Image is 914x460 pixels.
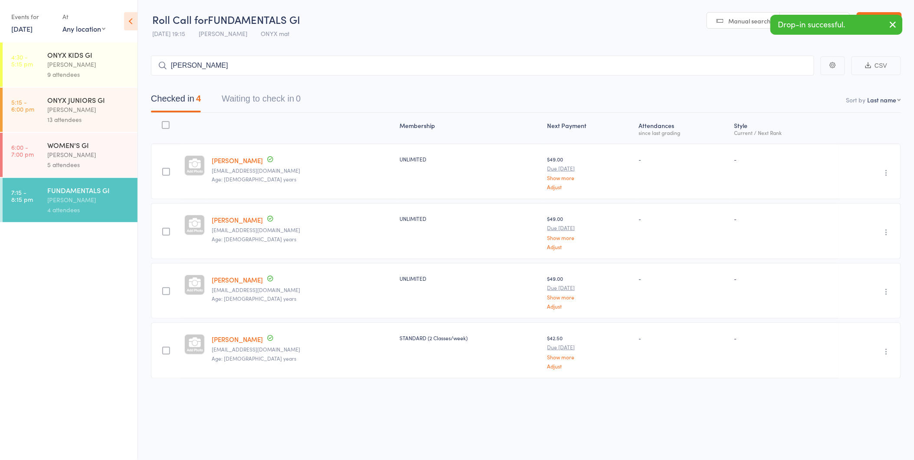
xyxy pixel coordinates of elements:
small: Belle_robertson@hotmail.com [212,346,393,352]
a: Adjust [547,363,632,369]
button: CSV [852,56,901,75]
div: 9 attendees [47,69,130,79]
label: Sort by [846,95,866,104]
time: 4:30 - 5:15 pm [11,53,33,67]
div: Membership [396,117,544,140]
a: Show more [547,354,632,360]
div: Current / Next Rank [734,130,835,135]
div: Style [731,117,839,140]
div: $49.00 [547,215,632,249]
small: Due [DATE] [547,165,632,171]
div: - [734,155,835,163]
div: $42.50 [547,334,632,368]
div: UNLIMITED [400,155,541,163]
div: [PERSON_NAME] [47,59,130,69]
a: Adjust [547,303,632,309]
div: [PERSON_NAME] [47,105,130,115]
a: Adjust [547,184,632,190]
div: At [62,10,105,24]
a: Show more [547,175,632,181]
div: Atten­dances [636,117,731,140]
button: Checked in4 [151,89,201,112]
div: 5 attendees [47,160,130,170]
time: 5:15 - 6:00 pm [11,99,34,112]
div: [PERSON_NAME] [47,195,130,205]
div: UNLIMITED [400,215,541,222]
div: 0 [296,94,301,103]
div: 4 attendees [47,205,130,215]
input: Search by name [151,56,814,76]
span: [PERSON_NAME] [199,29,247,38]
a: Show more [547,235,632,240]
div: - [639,334,728,342]
div: - [639,215,728,222]
div: ONYX JUNIORS GI [47,95,130,105]
span: Age: [DEMOGRAPHIC_DATA] years [212,235,296,243]
div: since last grading [639,130,728,135]
a: Adjust [547,244,632,250]
div: Events for [11,10,54,24]
div: Drop-in successful. [770,15,903,35]
a: 7:15 -8:15 pmFUNDAMENTALS GI[PERSON_NAME]4 attendees [3,178,138,222]
small: Abdulb1993@outlook.com [212,168,393,174]
div: - [734,334,835,342]
div: FUNDAMENTALS GI [47,185,130,195]
small: Due [DATE] [547,344,632,350]
div: - [734,215,835,222]
button: Waiting to check in0 [222,89,301,112]
div: $49.00 [547,275,632,309]
span: Age: [DEMOGRAPHIC_DATA] years [212,355,296,362]
span: Age: [DEMOGRAPHIC_DATA] years [212,295,296,302]
div: STANDARD (2 Classes/week) [400,334,541,342]
div: 4 [196,94,201,103]
div: - [639,275,728,282]
div: 13 attendees [47,115,130,125]
span: FUNDAMENTALS GI [208,12,300,26]
div: UNLIMITED [400,275,541,282]
div: [PERSON_NAME] [47,150,130,160]
div: WOMEN'S GI [47,140,130,150]
a: 4:30 -5:15 pmONYX KIDS GI[PERSON_NAME]9 attendees [3,43,138,87]
div: - [639,155,728,163]
div: Next Payment [544,117,636,140]
a: [PERSON_NAME] [212,275,263,284]
time: 7:15 - 8:15 pm [11,189,33,203]
a: 6:00 -7:00 pmWOMEN'S GI[PERSON_NAME]5 attendees [3,133,138,177]
span: Roll Call for [152,12,208,26]
time: 6:00 - 7:00 pm [11,144,34,158]
a: 5:15 -6:00 pmONYX JUNIORS GI[PERSON_NAME]13 attendees [3,88,138,132]
small: Brophymark4@gmail.com [212,227,393,233]
small: Due [DATE] [547,225,632,231]
div: Last name [868,95,897,104]
small: J.lavis92@hotmail.com [212,287,393,293]
span: [DATE] 19:15 [152,29,185,38]
a: [DATE] [11,24,33,33]
a: [PERSON_NAME] [212,335,263,344]
a: Exit roll call [857,12,902,30]
a: [PERSON_NAME] [212,156,263,165]
div: $49.00 [547,155,632,190]
div: - [734,275,835,282]
a: Show more [547,294,632,300]
span: ONYX mat [261,29,289,38]
span: Manual search [729,16,771,25]
a: [PERSON_NAME] [212,215,263,224]
small: Due [DATE] [547,285,632,291]
div: ONYX KIDS GI [47,50,130,59]
div: Any location [62,24,105,33]
span: Age: [DEMOGRAPHIC_DATA] years [212,175,296,183]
